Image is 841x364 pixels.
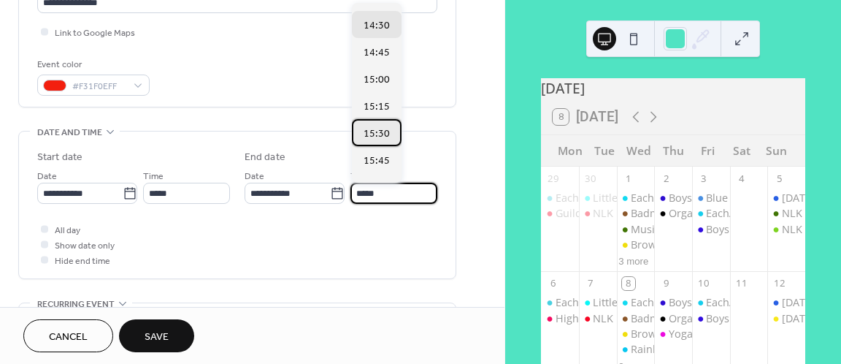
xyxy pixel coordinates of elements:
button: Save [119,319,194,352]
span: Date and time [37,125,102,140]
span: 14:45 [364,45,390,61]
div: Rainbows [631,342,679,357]
div: EachA [631,191,661,205]
div: Boys Brigade [692,222,730,237]
div: Sunday Service [767,191,805,205]
div: EachA [692,295,730,310]
span: Cancel [49,330,88,345]
div: Highlights group [556,311,639,326]
div: Sunday Service [767,295,805,310]
button: Cancel [23,319,113,352]
div: Blue Triangle Meeting [706,191,814,205]
span: 14:30 [364,18,390,34]
div: Boys Brigade [706,222,770,237]
span: 16:00 [364,181,390,196]
div: 10 [697,277,710,290]
div: EachA [692,206,730,221]
div: EachA [541,295,579,310]
span: 15:45 [364,153,390,169]
div: EachA [631,295,661,310]
span: 15:00 [364,72,390,88]
div: Badminton [631,311,686,326]
div: [DATE] [541,78,805,99]
div: Brownies [631,327,677,341]
div: Music For All Meeting [617,222,655,237]
div: Wed [621,135,656,167]
div: EachA [617,295,655,310]
div: 4 [735,172,748,185]
div: Brownies [617,327,655,341]
div: Boys Brigade [706,311,770,326]
div: Little Seeds [593,191,650,205]
div: NLK Drama Group [593,311,683,326]
div: Guild [556,206,582,221]
span: 15:15 [364,99,390,115]
div: EachA [706,295,736,310]
span: Recurring event [37,297,115,312]
div: 3 [697,172,710,185]
div: 8 [622,277,635,290]
div: Boys Brigade Badminton [654,295,692,310]
div: 1 [622,172,635,185]
div: EachA [706,206,736,221]
div: NLK Community Litter Pick ECO group [767,206,805,221]
div: Boys Brigade Badminton [669,191,791,205]
span: Time [143,169,164,184]
div: End date [245,150,285,165]
div: EachA [556,295,585,310]
div: Boys Brigade Badminton [669,295,791,310]
div: Badminton [617,311,655,326]
div: Tue [587,135,621,167]
div: Sun [759,135,794,167]
div: Organist Practice [669,206,753,221]
div: Sat [725,135,759,167]
span: Date [245,169,264,184]
div: Boys Brigade Badminton [654,191,692,205]
div: Organist Practice [654,206,692,221]
div: Little Seeds [579,191,617,205]
div: Brownies [631,238,677,252]
div: Little Seeds [593,295,650,310]
div: Event color [37,57,147,72]
div: Brownies [617,238,655,252]
span: Show date only [55,238,115,254]
div: Boys Brigade [692,311,730,326]
div: NLK Drama Group [579,206,617,221]
div: Little Seeds [579,295,617,310]
div: Blue Triangle Meeting [692,191,730,205]
div: Sunday Funday [767,311,805,326]
span: Time [350,169,371,184]
div: Mon [553,135,587,167]
div: Badminton [617,206,655,221]
div: 2 [659,172,672,185]
div: EachA [617,191,655,205]
div: Fri [691,135,725,167]
div: NLK Drama Group [579,311,617,326]
div: NLK Drama Group [593,206,683,221]
span: Hide end time [55,254,110,269]
div: 11 [735,277,748,290]
div: Guild [541,206,579,221]
button: 3 more [612,253,654,268]
div: 30 [584,172,597,185]
span: Date [37,169,57,184]
div: NLK Community Litter Pick ECO group [767,222,805,237]
div: Yoga [669,327,693,341]
span: Link to Google Maps [55,26,135,41]
div: EachA [556,191,585,205]
div: 12 [772,277,786,290]
div: 5 [772,172,786,185]
div: Organist Practice [654,311,692,326]
div: EachA [541,191,579,205]
div: 7 [584,277,597,290]
div: Badminton [631,206,686,221]
div: 29 [546,172,559,185]
div: 9 [659,277,672,290]
div: Rainbows [617,342,655,357]
span: Save [145,330,169,345]
div: Start date [37,150,82,165]
div: Highlights group [541,311,579,326]
div: Organist Practice [669,311,753,326]
span: 15:30 [364,126,390,142]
